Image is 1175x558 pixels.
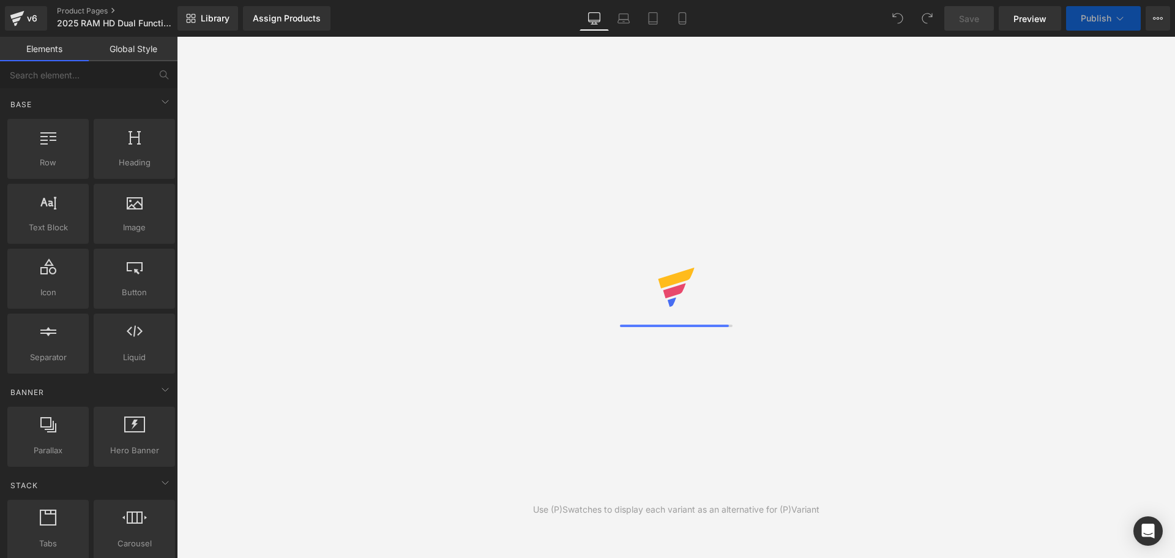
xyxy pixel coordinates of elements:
span: 2025 RAM HD Dual Function Fog Light Kit [57,18,174,28]
span: Carousel [97,537,171,550]
a: Product Pages [57,6,198,16]
div: Open Intercom Messenger [1133,516,1163,546]
div: v6 [24,10,40,26]
button: More [1146,6,1170,31]
a: Preview [999,6,1061,31]
span: Image [97,221,171,234]
button: Undo [886,6,910,31]
span: Text Block [11,221,85,234]
span: Tabs [11,537,85,550]
span: Button [97,286,171,299]
span: Icon [11,286,85,299]
span: Separator [11,351,85,364]
span: Banner [9,386,45,398]
a: New Library [177,6,238,31]
div: Assign Products [253,13,321,23]
div: Use (P)Swatches to display each variant as an alternative for (P)Variant [533,503,819,516]
span: Save [959,12,979,25]
a: Mobile [668,6,697,31]
span: Liquid [97,351,171,364]
button: Redo [915,6,939,31]
a: Global Style [89,37,177,61]
span: Stack [9,480,39,491]
span: Heading [97,156,171,169]
span: Hero Banner [97,444,171,457]
button: Publish [1066,6,1141,31]
span: Parallax [11,444,85,457]
a: Laptop [609,6,638,31]
span: Base [9,99,33,110]
a: Tablet [638,6,668,31]
span: Preview [1013,12,1046,25]
span: Row [11,156,85,169]
span: Library [201,13,229,24]
a: v6 [5,6,47,31]
a: Desktop [580,6,609,31]
span: Publish [1081,13,1111,23]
